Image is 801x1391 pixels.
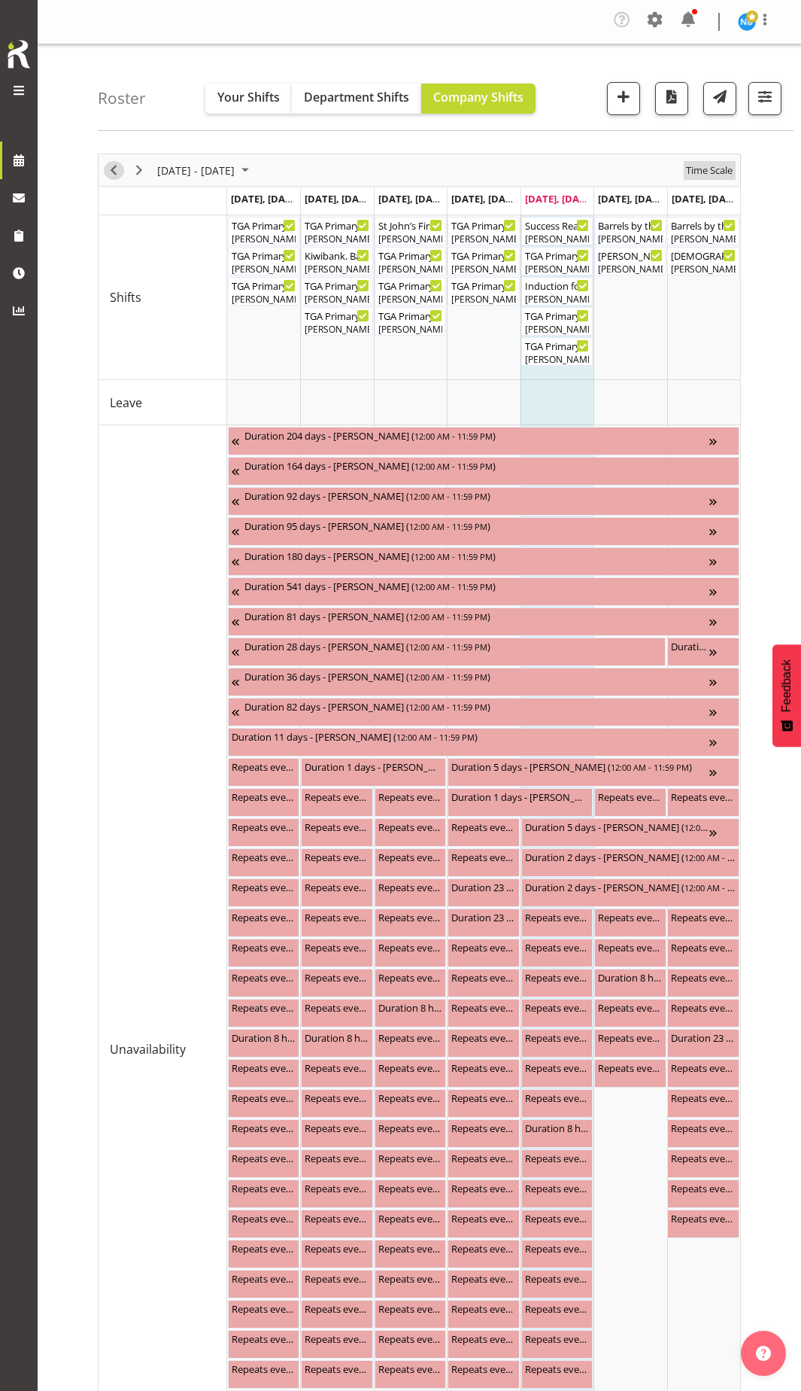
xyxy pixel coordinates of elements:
div: Repeats every [DATE], [DATE], [DATE] - [PERSON_NAME] ( ) [525,1030,589,1045]
span: Feedback [780,659,793,712]
div: [PERSON_NAME], [PERSON_NAME], [PERSON_NAME], [PERSON_NAME], [PERSON_NAME], [PERSON_NAME], [PERSON... [305,323,369,336]
div: Unavailability"s event - Duration 95 days - Ciska Vogelzang Begin From Wednesday, June 11, 2025 a... [228,517,739,546]
div: Duration 95 days - [PERSON_NAME] ( ) [244,518,709,533]
div: Repeats every [DATE], [DATE], [DATE], [DATE], [DATE] - [PERSON_NAME] ( ) [525,1090,589,1105]
div: [PERSON_NAME] [232,263,296,276]
div: Duration 8 hours - [PERSON_NAME] ( ) [378,1000,442,1015]
div: Repeats every [DATE], [DATE], [DATE], [DATE], [DATE] - [PERSON_NAME] ( ) [305,1150,369,1165]
div: Repeats every [DATE] - [PERSON_NAME] ( ) [671,1090,735,1105]
span: 12:00 AM - 11:59 PM [611,761,689,773]
div: Repeats every [DATE], [DATE], [DATE], [DATE], [DATE] - [PERSON_NAME] ( ) [305,1120,369,1135]
div: Repeats every [DATE] - [PERSON_NAME] ( ) [525,939,589,954]
div: TGA Primary Music Fest. Songs from Sunny Days. FOHM Shift ( ) [305,278,369,293]
div: Repeats every [DATE], [DATE] - [PERSON_NAME] ( ) [378,1030,442,1045]
div: Unavailability"s event - Repeats every monday, tuesday, thursday, friday, wednesday - Bobby-Lea A... [228,1149,299,1178]
span: 12:00 AM - 11:59 PM [414,550,493,562]
div: Repeats every [DATE], [DATE], [DATE], [DATE], [DATE] - [PERSON_NAME] ( ) [232,1000,296,1015]
div: Unavailability"s event - Repeats every monday, tuesday, wednesday, thursday, friday - Jody Smart ... [301,909,372,937]
div: Repeats every [DATE] - [PERSON_NAME] ( ) [671,789,735,804]
div: Unavailability"s event - Repeats every monday, tuesday, friday - Max Allan Begin From Friday, Aug... [521,1029,593,1058]
div: Shifts"s event - Kiwibank. Balcony Room HV Begin From Tuesday, August 26, 2025 at 2:30:00 PM GMT+... [301,247,372,275]
div: Shifts"s event - TGA Primary Music Fest. Minder. Monday Begin From Monday, August 25, 2025 at 12:... [228,217,299,245]
div: Unavailability"s event - Duration 23 hours - Michelle Bradbury Begin From Thursday, August 28, 20... [448,909,519,937]
button: Next [129,161,150,180]
div: [PERSON_NAME] [451,233,515,246]
div: [PERSON_NAME] [525,293,589,306]
div: Repeats every [DATE], [DATE], [DATE], [DATE], [DATE], [DATE], [DATE] - [PERSON_NAME] ( ) [378,789,442,804]
div: [PERSON_NAME] [305,263,369,276]
div: Unavailability"s event - Repeats every monday, tuesday, wednesday, thursday, friday - Lydia Noble... [448,1149,519,1178]
div: Unavailability"s event - Repeats every monday, tuesday, wednesday, thursday, friday - Davey Van G... [228,999,299,1027]
div: Repeats every [DATE], [DATE], [DATE], [DATE], [DATE] - [PERSON_NAME] ( ) [305,969,369,985]
div: Unavailability"s event - Duration 2 days - Alex Freeman Begin From Friday, August 29, 2025 at 12:... [521,848,739,877]
span: 12:00 AM - 11:59 PM [409,701,487,713]
div: Induction for Historic Village ( ) [525,278,589,293]
span: 12:00 AM - 11:59 PM [684,851,763,863]
div: Unavailability"s event - Repeats every monday, tuesday, wednesday, thursday, friday, saturday, su... [594,909,666,937]
div: Unavailability"s event - Duration 81 days - Grace Cavell Begin From Thursday, July 17, 2025 at 12... [228,607,739,636]
button: Time Scale [684,161,736,180]
div: Unavailability"s event - Repeats every monday, tuesday, thursday, friday - Aiddie Carnihan Begin ... [448,969,519,997]
div: Shifts"s event - Induction for Historic Village Begin From Friday, August 29, 2025 at 2:00:00 PM ... [521,277,593,306]
div: Unavailability"s event - Repeats every sunday - Elea Hargreaves Begin From Sunday, August 31, 202... [667,999,739,1027]
div: Repeats every [DATE], [DATE], [DATE], [DATE], [DATE], [DATE], [DATE] - [PERSON_NAME] ( ) [598,1030,662,1045]
div: Unavailability"s event - Repeats every monday, tuesday, wednesday, thursday, friday - Alex Freema... [228,1119,299,1148]
div: [PERSON_NAME] [525,323,589,336]
div: TGA Primary Music Fest. Songs from Sunny Days ( ) [305,308,369,323]
div: Repeats every [DATE], [DATE], [DATE], [DATE], [DATE] - [PERSON_NAME] ( ) [451,1150,515,1165]
div: Unavailability"s event - Repeats every monday, tuesday, thursday, friday - Aiddie Carnihan Begin ... [301,878,372,907]
div: Duration 82 days - [PERSON_NAME] ( ) [244,699,709,714]
div: Repeats every [DATE], [DATE], [DATE], [DATE], [DATE] - [PERSON_NAME] ( ) [232,1120,296,1135]
div: Repeats every [DATE] - [PERSON_NAME] ( ) [451,939,515,954]
div: Unavailability"s event - Repeats every monday, tuesday, saturday, sunday - Dion Stewart Begin Fro... [594,788,666,817]
div: [PERSON_NAME], [PERSON_NAME] [598,263,662,276]
div: Duration 541 days - [PERSON_NAME] ( ) [244,578,709,593]
div: Duration 8 hours - [PERSON_NAME] ( ) [232,1030,296,1045]
div: Duration 92 days - [PERSON_NAME] ( ) [244,488,709,503]
div: Unavailability"s event - Repeats every tuesday - Hanna Peters Begin From Tuesday, August 26, 2025... [301,848,372,877]
div: Repeats every [DATE], [DATE], [DATE], [DATE], [DATE], [DATE], [DATE] - [PERSON_NAME] ( ) [525,909,589,924]
div: Repeats every [DATE], [DATE], [DATE], [DATE], [DATE] - [PERSON_NAME] ( ) [525,1060,589,1075]
button: Filter Shifts [748,82,781,115]
div: Repeats every [DATE] - [PERSON_NAME] ( ) [451,1090,515,1105]
div: TGA Primary Music Fest. Songs from Sunny Days. FOHM Shift ( ) [525,308,589,323]
div: TGA Primary Music Fest. Songs from Sunny Days ( ) [525,338,589,353]
span: 12:00 AM - 11:59 PM [409,671,487,683]
div: Shifts"s event - TGA Primary Music Fest. Songs from Sunny Days Begin From Tuesday, August 26, 202... [301,307,372,336]
div: Unavailability"s event - Repeats every monday, tuesday, wednesday, thursday, friday - Alex Freema... [301,1149,372,1178]
div: Barrels by the Bay - NZ Whisky Fest Cargo Shed ( ) [598,218,662,233]
div: Shifts"s event - TGA Primary Music Fest. Minder. Friday Begin From Friday, August 29, 2025 at 12:... [521,247,593,275]
img: nicoel-boschman11219.jpg [738,13,756,31]
div: TGA Primary Music Fest. Songs from Sunny Days. FOHM Shift ( ) [378,278,442,293]
div: Duration 11 days - [PERSON_NAME] ( ) [232,729,709,744]
div: Unavailability"s event - Repeats every sunday - Kelly Shepherd Begin From Sunday, August 31, 2025... [667,1119,739,1148]
div: Duration 5 days - [PERSON_NAME] ( ) [525,819,709,834]
div: Shifts"s event - TGA Primary Music Fest. Songs from Sunny Days Begin From Friday, August 29, 2025... [521,337,593,366]
div: Unavailability"s event - Duration 164 days - Ailie Rundle Begin From Friday, March 21, 2025 at 12... [228,457,739,485]
div: Unavailability"s event - Duration 1 days - Hanna Peters Begin From Tuesday, August 26, 2025 at 12... [301,758,446,787]
div: Repeats every [DATE] - [PERSON_NAME] ( ) [305,849,369,864]
div: Unavailability"s event - Duration 92 days - Heather Powell Begin From Tuesday, June 3, 2025 at 12... [228,487,739,516]
div: Unavailability"s event - Duration 204 days - Fiona Macnab Begin From Monday, March 10, 2025 at 12... [228,427,739,455]
div: Unavailability"s event - Repeats every monday - Kelly Shepherd Begin From Monday, August 25, 2025... [228,848,299,877]
div: Repeats every [DATE], [DATE], [DATE], [DATE], [DATE], [DATE], [DATE] - [PERSON_NAME] ( ) [451,819,515,834]
div: Unavailability"s event - Repeats every monday - Skye Colonna Begin From Monday, August 25, 2025 a... [228,1089,299,1118]
div: [PERSON_NAME] [305,293,369,306]
div: Unavailability"s event - Duration 1 days - Hanna Peters Begin From Sunday, August 31, 2025 at 12:... [667,638,739,666]
div: Unavailability"s event - Duration 36 days - Caro Richards Begin From Sunday, August 10, 2025 at 1... [228,668,739,696]
div: Unavailability"s event - Repeats every thursday - Hanna Peters Begin From Thursday, August 28, 20... [448,939,519,967]
div: Repeats every [DATE], [DATE], [DATE], [DATE], [DATE], [DATE], [DATE] - [PERSON_NAME] ( ) [671,969,735,985]
div: Shifts"s event - Success Realty 10 Year Lunch Cargo Shed Begin From Friday, August 29, 2025 at 8:... [521,217,593,245]
div: Unavailability"s event - Repeats every thursday - Skye Colonna Begin From Thursday, August 28, 20... [448,1089,519,1118]
div: Repeats every [DATE], [DATE], [DATE] - [PERSON_NAME] ( ) [232,939,296,954]
div: Unavailability"s event - Repeats every monday, tuesday, wednesday, thursday, friday - Elea Hargre... [301,969,372,997]
div: Unavailability"s event - Duration 1 days - Amy Duncanson Begin From Thursday, August 28, 2025 at ... [448,788,593,817]
div: Shifts"s event - TGA Primary Music Fest. Songs from Sunny Days Begin From Wednesday, August 27, 2... [375,307,446,336]
span: 12:00 AM - 11:59 PM [409,610,487,622]
div: [DEMOGRAPHIC_DATA][PERSON_NAME]. FOHM Shift ( ) [671,248,735,263]
div: Unavailability"s event - Repeats every monday, tuesday, wednesday, thursday, friday, saturday, su... [448,818,519,847]
div: TGA Primary Music Fest. Minder. [DATE] ( ) [378,248,442,263]
div: Duration 204 days - [PERSON_NAME] ( ) [244,428,709,443]
div: Duration 1 days - [PERSON_NAME] ( ) [451,789,589,804]
div: Unavailability"s event - Repeats every monday, tuesday, wednesday, thursday, friday - Lydia Noble... [228,1059,299,1088]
